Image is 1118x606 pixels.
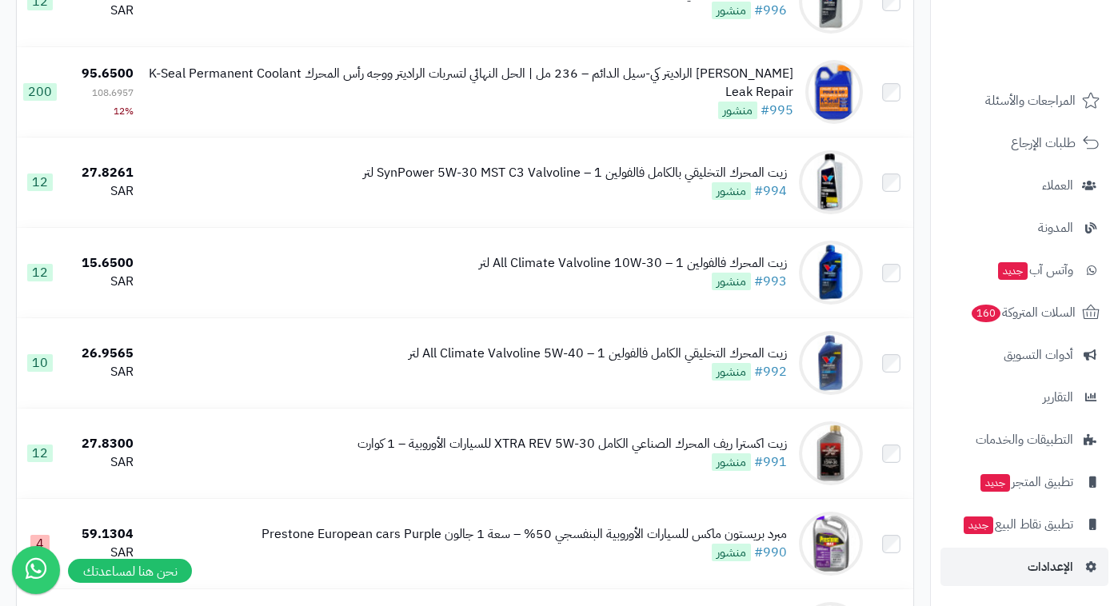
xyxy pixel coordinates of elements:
span: المدونة [1038,217,1073,239]
div: SAR [70,544,134,562]
span: 200 [23,83,57,101]
span: جديد [998,262,1028,280]
span: منشور [718,102,757,119]
img: مبرد بريستون ماكس للسيارات الأوروبية البنفسجي 50% – سعة 1 جالون Prestone European cars Purple [799,512,863,576]
a: #990 [754,543,787,562]
div: 26.9565 [70,345,134,363]
img: logo-2.png [1009,45,1103,78]
img: زيت المحرك التخليقي الكامل فالفولين All Climate Valvoline 5W-40 – 1 لتر [799,331,863,395]
div: SAR [70,182,134,201]
div: مبرد بريستون ماكس للسيارات الأوروبية البنفسجي 50% – سعة 1 جالون Prestone European cars Purple [262,525,787,544]
a: وآتس آبجديد [940,251,1108,289]
span: 12 [27,264,53,281]
div: زيت المحرك التخليقي الكامل فالفولين All Climate Valvoline 5W-40 – 1 لتر [409,345,787,363]
span: 12% [114,104,134,118]
a: الإعدادات [940,548,1108,586]
div: SAR [70,453,134,472]
span: منشور [712,2,751,19]
a: #995 [761,101,793,120]
a: #993 [754,272,787,291]
span: 12 [27,173,53,191]
a: التطبيقات والخدمات [940,421,1108,459]
span: طلبات الإرجاع [1011,132,1076,154]
span: منشور [712,544,751,561]
span: منشور [712,273,751,290]
a: #994 [754,181,787,201]
span: المراجعات والأسئلة [985,90,1076,112]
span: 108.6957 [92,86,134,100]
span: 12 [27,445,53,462]
a: التقارير [940,378,1108,417]
a: العملاء [940,166,1108,205]
span: التطبيقات والخدمات [976,429,1073,451]
img: زيت المحرك فالفولين All Climate Valvoline 10W-30 – 1 لتر [799,241,863,305]
img: زيت المحرك التخليقي بالكامل فالفولين SynPower 5W-30 MST C3 Valvoline – 1 لتر [799,150,863,214]
span: 160 [972,305,1000,322]
div: 59.1304 [70,525,134,544]
a: تطبيق المتجرجديد [940,463,1108,501]
span: 4 [30,535,50,552]
div: SAR [70,363,134,381]
div: 15.6500 [70,254,134,273]
span: تطبيق المتجر [979,471,1073,493]
span: منشور [712,453,751,471]
a: #996 [754,1,787,20]
span: جديد [964,516,993,534]
a: تطبيق نقاط البيعجديد [940,505,1108,544]
a: المدونة [940,209,1108,247]
div: [PERSON_NAME] الراديتر كي-سيل الدائم – 236 مل | الحل النهائي لتسربات الراديتر ووجه رأس المحرك K-S... [146,65,793,102]
a: المراجعات والأسئلة [940,82,1108,120]
span: منشور [712,363,751,381]
div: 27.8261 [70,164,134,182]
img: مانع تسرب الراديتر كي-سيل الدائم – 236 مل | الحل النهائي لتسربات الراديتر ووجه رأس المحرك K-Seal ... [805,60,863,124]
img: زيت اكسترا ريف المحرك الصناعي الكامل XTRA REV 5W-30 للسيارات الأوروبية – 1 كوارت [799,421,863,485]
span: العملاء [1042,174,1073,197]
a: أدوات التسويق [940,336,1108,374]
div: 27.8300 [70,435,134,453]
span: جديد [980,474,1010,492]
span: أدوات التسويق [1004,344,1073,366]
span: 95.6500 [82,64,134,83]
span: وآتس آب [996,259,1073,281]
span: التقارير [1043,386,1073,409]
a: #991 [754,453,787,472]
span: منشور [712,182,751,200]
a: السلات المتروكة160 [940,293,1108,332]
span: 10 [27,354,53,372]
div: زيت اكسترا ريف المحرك الصناعي الكامل XTRA REV 5W-30 للسيارات الأوروبية – 1 كوارت [357,435,787,453]
span: السلات المتروكة [970,301,1076,324]
div: SAR [70,273,134,291]
span: الإعدادات [1028,556,1073,578]
div: زيت المحرك فالفولين All Climate Valvoline 10W-30 – 1 لتر [479,254,787,273]
a: #992 [754,362,787,381]
a: طلبات الإرجاع [940,124,1108,162]
span: تطبيق نقاط البيع [962,513,1073,536]
div: زيت المحرك التخليقي بالكامل فالفولين SynPower 5W-30 MST C3 Valvoline – 1 لتر [363,164,787,182]
div: SAR [70,2,134,20]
